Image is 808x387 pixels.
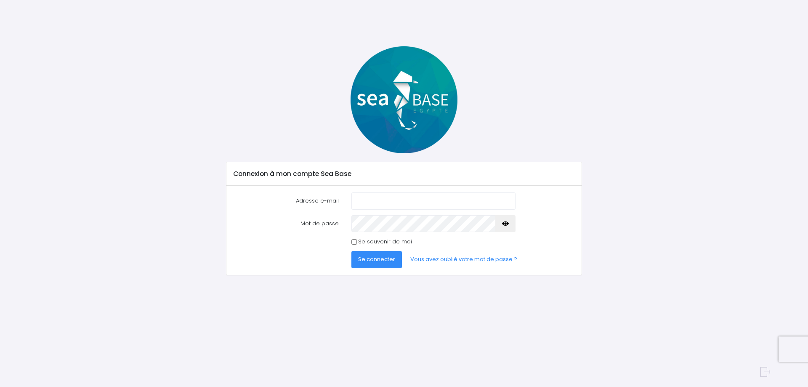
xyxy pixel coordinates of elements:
div: Connexion à mon compte Sea Base [226,162,581,186]
label: Mot de passe [227,215,345,232]
button: Se connecter [351,251,402,268]
label: Se souvenir de moi [358,238,412,246]
a: Vous avez oublié votre mot de passe ? [404,251,524,268]
span: Se connecter [358,255,395,263]
label: Adresse e-mail [227,192,345,209]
